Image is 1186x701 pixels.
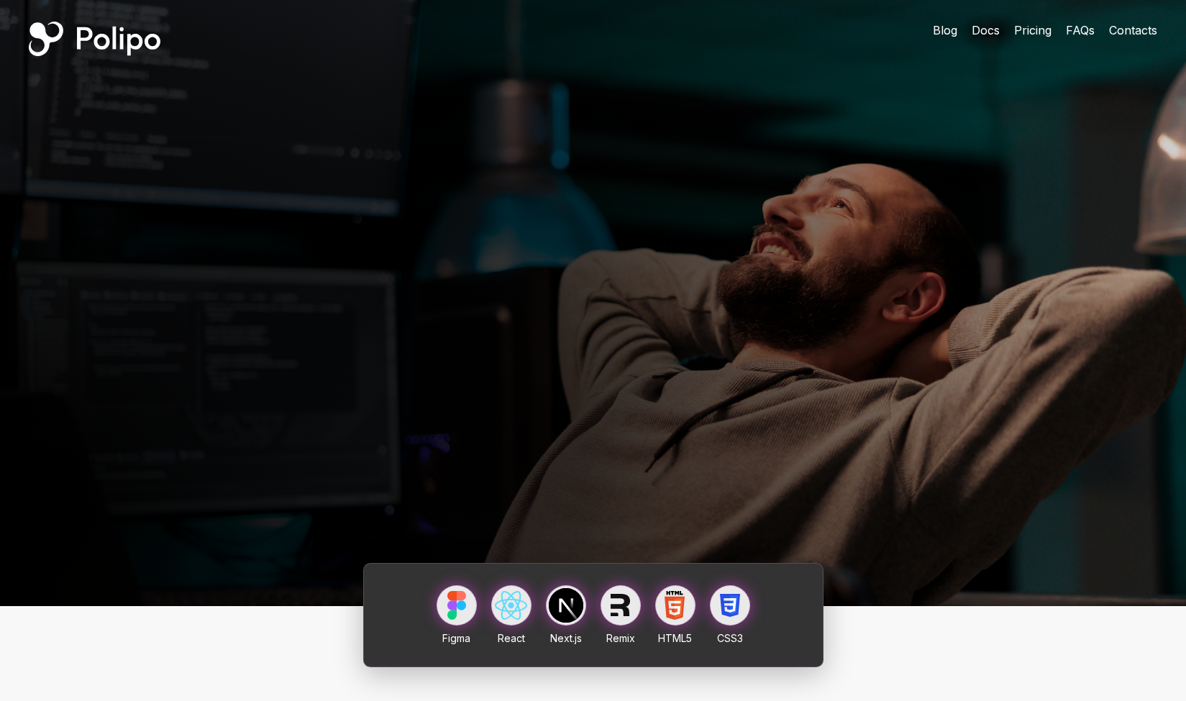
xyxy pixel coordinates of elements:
[972,22,1000,39] a: Docs
[606,632,635,644] span: Remix
[933,23,957,37] span: Blog
[933,22,957,39] a: Blog
[1109,22,1157,39] a: Contacts
[972,23,1000,37] span: Docs
[658,632,692,644] span: HTML5
[550,632,582,644] span: Next.js
[498,632,525,644] span: React
[1066,23,1095,37] span: FAQs
[442,632,470,644] span: Figma
[1066,22,1095,39] a: FAQs
[1014,22,1052,39] a: Pricing
[717,632,743,644] span: CSS3
[1109,23,1157,37] span: Contacts
[1014,23,1052,37] span: Pricing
